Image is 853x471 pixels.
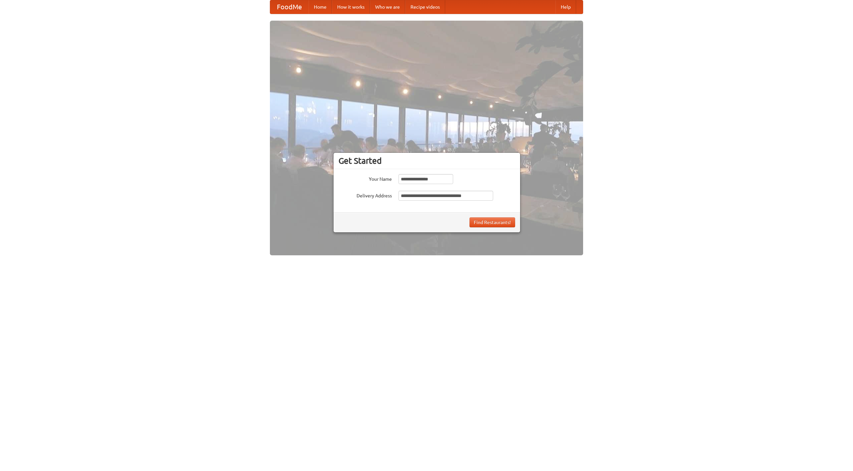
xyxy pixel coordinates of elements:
label: Delivery Address [339,191,392,199]
h3: Get Started [339,156,515,166]
label: Your Name [339,174,392,182]
a: Who we are [370,0,405,14]
a: Home [309,0,332,14]
a: How it works [332,0,370,14]
a: Help [555,0,576,14]
button: Find Restaurants! [469,217,515,227]
a: Recipe videos [405,0,445,14]
a: FoodMe [270,0,309,14]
